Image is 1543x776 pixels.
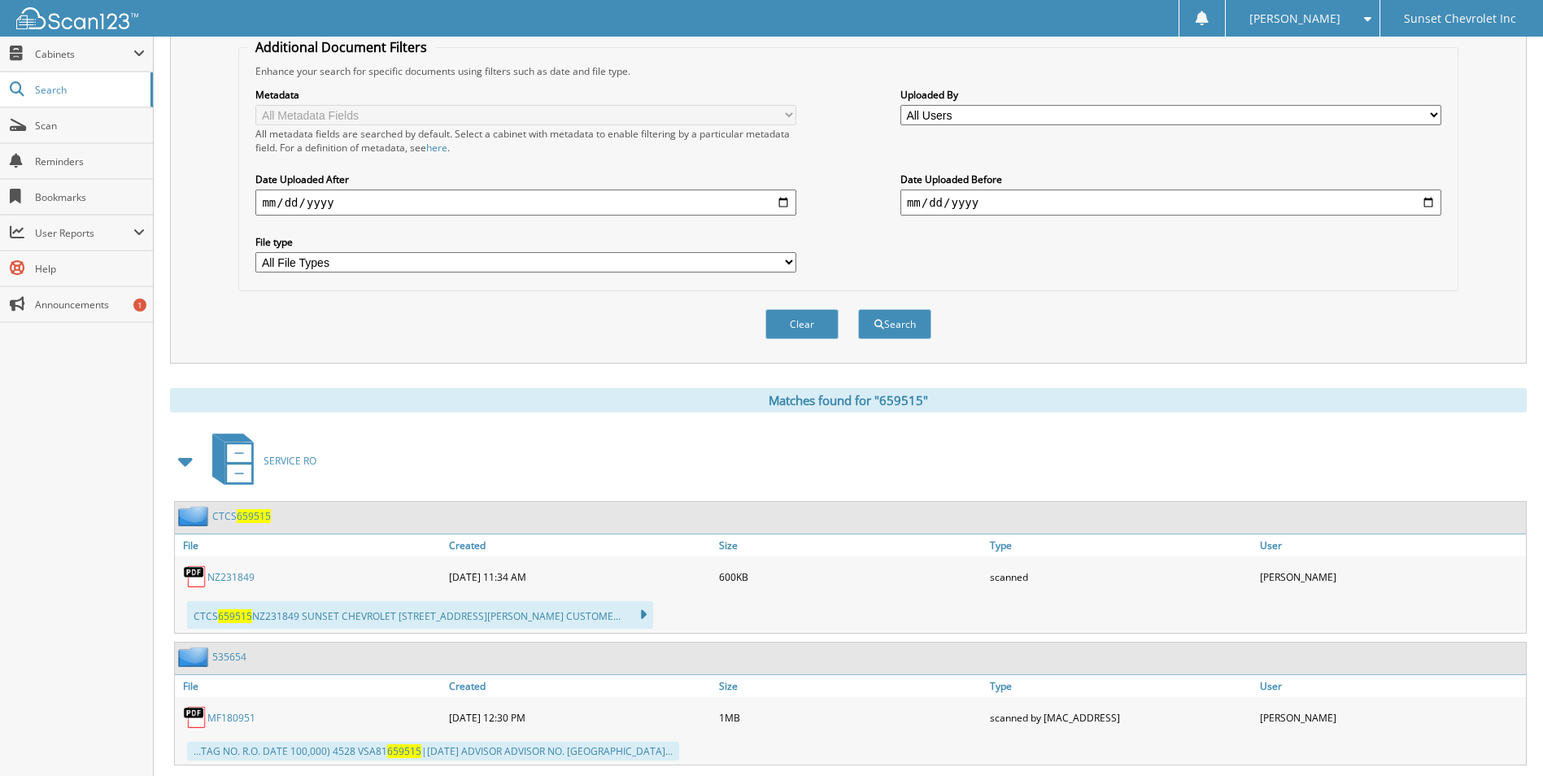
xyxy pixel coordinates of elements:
[133,299,146,312] div: 1
[35,119,145,133] span: Scan
[187,742,679,761] div: ...TAG NO. R.O. DATE 100,000) 4528 VSA81 |[DATE] ADVISOR ADVISOR NO. [GEOGRAPHIC_DATA]...
[35,262,145,276] span: Help
[858,309,931,339] button: Search
[1256,560,1526,593] div: [PERSON_NAME]
[212,650,246,664] a: 535654
[247,38,435,56] legend: Additional Document Filters
[1256,701,1526,734] div: [PERSON_NAME]
[715,701,985,734] div: 1MB
[986,701,1256,734] div: scanned by [MAC_ADDRESS]
[255,172,796,186] label: Date Uploaded After
[178,647,212,667] img: folder2.png
[986,675,1256,697] a: Type
[255,88,796,102] label: Metadata
[35,190,145,204] span: Bookmarks
[445,560,715,593] div: [DATE] 11:34 AM
[1249,14,1340,24] span: [PERSON_NAME]
[183,565,207,589] img: PDF.png
[183,705,207,730] img: PDF.png
[1404,14,1516,24] span: Sunset Chevrolet Inc
[445,675,715,697] a: Created
[1256,534,1526,556] a: User
[986,560,1256,593] div: scanned
[218,609,252,623] span: 659515
[445,534,715,556] a: Created
[175,675,445,697] a: File
[900,172,1441,186] label: Date Uploaded Before
[247,64,1449,78] div: Enhance your search for specific documents using filters such as date and file type.
[16,7,138,29] img: scan123-logo-white.svg
[175,534,445,556] a: File
[1256,675,1526,697] a: User
[900,190,1441,216] input: end
[765,309,839,339] button: Clear
[35,155,145,168] span: Reminders
[255,235,796,249] label: File type
[35,47,133,61] span: Cabinets
[255,190,796,216] input: start
[715,560,985,593] div: 600KB
[387,744,421,758] span: 659515
[207,570,255,584] a: NZ231849
[715,675,985,697] a: Size
[237,509,271,523] span: 659515
[715,534,985,556] a: Size
[900,88,1441,102] label: Uploaded By
[187,601,653,629] div: CTCS NZ231849 SUNSET CHEVROLET [STREET_ADDRESS][PERSON_NAME] CUSTOME...
[35,298,145,312] span: Announcements
[986,534,1256,556] a: Type
[35,226,133,240] span: User Reports
[207,711,255,725] a: MF180951
[212,509,271,523] a: CTCS659515
[203,429,316,493] a: SERVICE RO
[426,141,447,155] a: here
[170,388,1527,412] div: Matches found for "659515"
[445,701,715,734] div: [DATE] 12:30 PM
[178,506,212,526] img: folder2.png
[35,83,142,97] span: Search
[264,454,316,468] span: SERVICE RO
[255,127,796,155] div: All metadata fields are searched by default. Select a cabinet with metadata to enable filtering b...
